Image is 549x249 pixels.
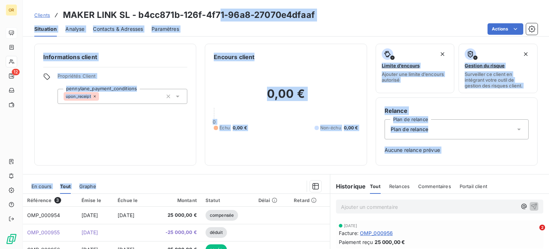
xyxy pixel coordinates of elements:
span: Analyse [65,25,84,33]
span: OMP_000956 [360,229,393,237]
span: 12 [12,69,20,75]
span: [DATE] [81,212,98,218]
span: Paiement reçu [339,238,373,246]
div: Émise le [81,197,109,203]
span: Portail client [460,183,487,189]
span: -25 000,00 € [154,229,197,236]
span: Aucune relance prévue [385,147,529,154]
span: déduit [206,227,227,238]
button: Gestion du risqueSurveiller ce client en intégrant votre outil de gestion des risques client. [459,44,538,93]
button: Limite d’encoursAjouter une limite d’encours autorisé [376,44,455,93]
span: Contacts & Adresses [93,25,143,33]
span: compensée [206,210,238,221]
a: Clients [34,11,50,19]
span: 3 [54,197,61,203]
img: Logo LeanPay [6,233,17,245]
h2: 0,00 € [214,87,358,108]
h3: MAKER LINK SL - b4cc871b-126f-4f71-96a8-27070e4dfaaf [63,9,315,21]
h6: Relance [385,106,529,115]
span: En cours [31,183,51,189]
h6: Informations client [43,53,187,61]
span: [DATE] [118,212,134,218]
span: 25 000,00 € [154,212,197,219]
button: Actions [488,23,523,35]
span: Clients [34,12,50,18]
span: Facture : [339,229,358,237]
div: OR [6,4,17,16]
span: Non-échu [320,125,341,131]
span: Graphe [79,183,96,189]
span: 0 [213,119,216,125]
span: OMP_000955 [27,229,60,235]
span: 0,00 € [233,125,247,131]
div: Montant [154,197,197,203]
span: 0,00 € [344,125,358,131]
span: Relances [389,183,410,189]
span: Échu [219,125,230,131]
span: Situation [34,25,57,33]
span: OMP_000954 [27,212,60,218]
h6: Encours client [214,53,254,61]
span: Tout [370,183,381,189]
div: Échue le [118,197,146,203]
h6: Historique [330,182,366,191]
span: Propriétés Client [58,73,187,83]
span: Paramètres [152,25,179,33]
span: 2 [539,225,545,230]
span: [DATE] [81,229,98,235]
span: Tout [60,183,71,189]
span: Plan de relance [391,126,428,133]
span: Surveiller ce client en intégrant votre outil de gestion des risques client. [465,71,531,88]
span: Gestion du risque [465,63,505,68]
iframe: Intercom live chat [525,225,542,242]
div: Retard [294,197,326,203]
div: Délai [258,197,286,203]
div: Référence [27,197,73,203]
span: Commentaires [418,183,451,189]
span: upon_receipt [66,94,91,99]
span: [DATE] [344,224,357,228]
span: Ajouter une limite d’encours autorisé [382,71,449,83]
span: Limite d’encours [382,63,420,68]
div: Statut [206,197,250,203]
span: 25 000,00 € [375,238,405,246]
input: Ajouter une valeur [99,93,105,100]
